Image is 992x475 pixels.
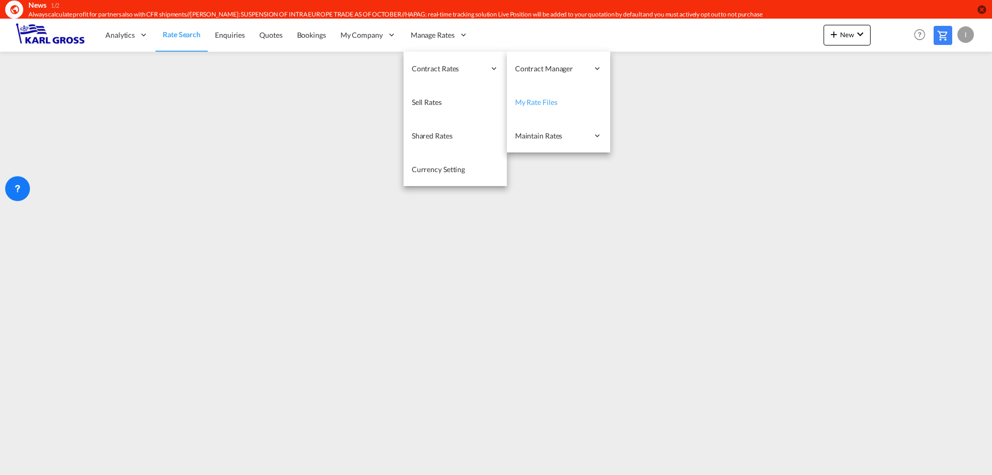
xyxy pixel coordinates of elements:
[9,4,20,14] md-icon: icon-earth
[828,30,866,39] span: New
[507,52,610,85] div: Contract Manager
[828,28,840,40] md-icon: icon-plus 400-fg
[51,2,60,10] div: 1/2
[404,18,475,52] div: Manage Rates
[28,10,840,19] div: Always calculate profit for partners also with CFR shipments//YANG MING: SUSPENSION OF INTRA EURO...
[515,98,557,106] span: My Rate Files
[297,30,326,39] span: Bookings
[404,152,507,186] a: Currency Setting
[412,64,485,74] span: Contract Rates
[333,18,404,52] div: My Company
[911,26,928,43] span: Help
[404,119,507,152] a: Shared Rates
[515,64,588,74] span: Contract Manager
[854,28,866,40] md-icon: icon-chevron-down
[290,18,333,52] a: Bookings
[411,30,455,40] span: Manage Rates
[404,52,507,85] div: Contract Rates
[412,98,442,106] span: Sell Rates
[98,18,156,52] div: Analytics
[412,131,453,140] span: Shared Rates
[412,165,465,174] span: Currency Setting
[507,119,610,152] div: Maintain Rates
[105,30,135,40] span: Analytics
[252,18,289,52] a: Quotes
[163,30,200,39] span: Rate Search
[957,26,974,43] div: I
[340,30,383,40] span: My Company
[16,23,85,47] img: 3269c73066d711f095e541db4db89301.png
[507,85,610,119] a: My Rate Files
[515,131,588,141] span: Maintain Rates
[404,85,507,119] a: Sell Rates
[259,30,282,39] span: Quotes
[156,18,208,52] a: Rate Search
[911,26,934,44] div: Help
[824,25,871,45] button: icon-plus 400-fgNewicon-chevron-down
[977,4,987,14] button: icon-close-circle
[215,30,245,39] span: Enquiries
[208,18,252,52] a: Enquiries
